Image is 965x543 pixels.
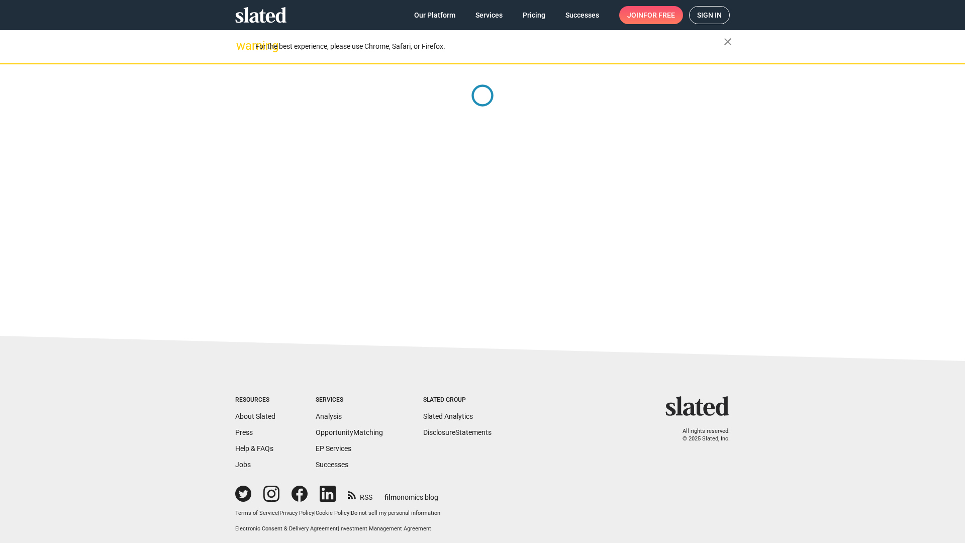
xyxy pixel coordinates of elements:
[316,510,349,516] a: Cookie Policy
[316,461,348,469] a: Successes
[627,6,675,24] span: Join
[338,525,339,532] span: |
[515,6,553,24] a: Pricing
[316,444,351,452] a: EP Services
[423,396,492,404] div: Slated Group
[475,6,503,24] span: Services
[557,6,607,24] a: Successes
[235,444,273,452] a: Help & FAQs
[414,6,455,24] span: Our Platform
[423,428,492,436] a: DisclosureStatements
[565,6,599,24] span: Successes
[236,40,248,52] mat-icon: warning
[235,525,338,532] a: Electronic Consent & Delivery Agreement
[697,7,722,24] span: Sign in
[255,40,724,53] div: For the best experience, please use Chrome, Safari, or Firefox.
[316,396,383,404] div: Services
[316,428,383,436] a: OpportunityMatching
[314,510,316,516] span: |
[235,428,253,436] a: Press
[339,525,431,532] a: Investment Management Agreement
[689,6,730,24] a: Sign in
[467,6,511,24] a: Services
[406,6,463,24] a: Our Platform
[348,487,372,502] a: RSS
[643,6,675,24] span: for free
[235,461,251,469] a: Jobs
[351,510,440,517] button: Do not sell my personal information
[235,510,278,516] a: Terms of Service
[349,510,351,516] span: |
[722,36,734,48] mat-icon: close
[316,412,342,420] a: Analysis
[423,412,473,420] a: Slated Analytics
[235,412,275,420] a: About Slated
[523,6,545,24] span: Pricing
[235,396,275,404] div: Resources
[384,485,438,502] a: filmonomics blog
[278,510,279,516] span: |
[619,6,683,24] a: Joinfor free
[672,428,730,442] p: All rights reserved. © 2025 Slated, Inc.
[384,493,397,501] span: film
[279,510,314,516] a: Privacy Policy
